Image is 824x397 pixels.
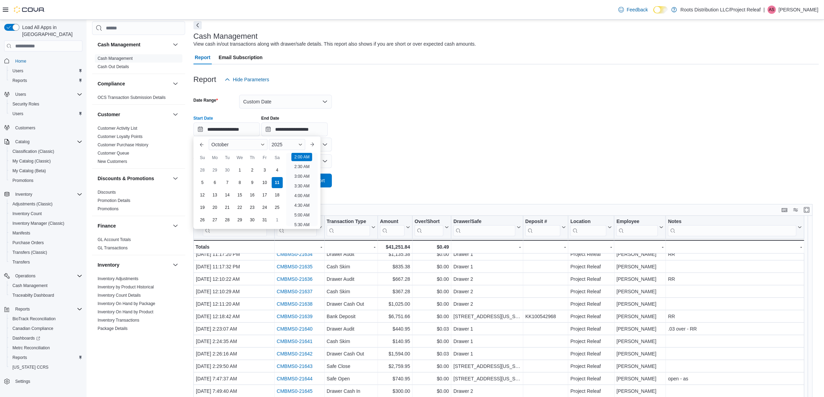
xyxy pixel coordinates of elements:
button: Reports [1,304,85,314]
span: Inventory [12,190,82,198]
a: New Customers [98,159,127,164]
div: day-5 [197,177,208,188]
span: [US_STATE] CCRS [12,364,48,370]
span: Reports [10,353,82,362]
div: Employee [616,219,658,225]
div: Button. Open the month selector. October is currently selected. [209,139,268,150]
h3: Compliance [98,80,125,87]
span: Customer Purchase History [98,142,148,148]
span: Cash Management [98,56,133,61]
div: day-15 [234,190,245,201]
button: Reports [7,76,85,85]
a: Security Roles [10,100,42,108]
button: Users [7,66,85,76]
span: Reports [12,355,27,360]
div: day-3 [259,165,270,176]
button: Traceabilty Dashboard [7,290,85,300]
ul: Time [286,153,318,226]
a: Package Details [98,326,128,331]
div: Transaction Type [327,219,370,236]
a: GL Transactions [98,246,128,250]
button: Manifests [7,228,85,238]
div: Cash Management [92,54,185,74]
h3: Inventory [98,261,119,268]
div: Su [197,152,208,163]
span: My Catalog (Beta) [12,168,46,174]
span: BioTrack Reconciliation [10,315,82,323]
div: Customer [92,124,185,168]
a: CMBMS0-21642 [277,351,313,357]
a: Promotions [10,176,36,185]
span: Adjustments (Classic) [12,201,53,207]
div: Notes [668,219,796,225]
a: CMBMS0-21636 [277,277,313,282]
button: Customers [1,123,85,133]
div: day-29 [209,165,220,176]
a: Purchase Orders [10,239,47,247]
span: Security Roles [10,100,82,108]
div: View cash in/out transactions along with drawer/safe details. This report also shows if you are s... [193,40,476,48]
div: day-23 [247,202,258,213]
p: | [763,6,765,14]
button: Inventory Manager (Classic) [7,219,85,228]
span: Operations [12,272,82,280]
div: day-16 [247,190,258,201]
button: Compliance [171,80,180,88]
h3: Cash Management [193,32,258,40]
span: Inventory Count [12,211,42,216]
div: Antwan Stone [768,6,776,14]
button: Users [1,90,85,99]
span: Reports [12,305,82,313]
button: Users [7,109,85,119]
span: Reports [10,76,82,85]
div: day-21 [222,202,233,213]
button: Inventory Count [7,209,85,219]
a: Inventory by Product Historical [98,285,154,289]
span: Dashboards [12,335,40,341]
div: day-2 [247,165,258,176]
h3: Customer [98,111,120,118]
span: October [211,142,229,147]
div: day-20 [209,202,220,213]
button: Enter fullscreen [803,206,811,214]
img: Cova [14,6,45,13]
button: Deposit # [525,219,566,236]
a: Manifests [10,229,33,237]
a: Users [10,67,26,75]
button: Inventory [1,190,85,199]
a: Dashboards [10,334,43,342]
div: day-31 [259,214,270,225]
span: Promotions [10,176,82,185]
a: Feedback [616,3,651,17]
button: Discounts & Promotions [98,175,170,182]
p: Roots Distribution LLC/Project Releaf [680,6,761,14]
button: Discounts & Promotions [171,174,180,183]
span: Users [10,110,82,118]
div: We [234,152,245,163]
div: day-19 [197,202,208,213]
span: Adjustments (Classic) [10,200,82,208]
a: Settings [12,377,33,386]
span: Report [195,50,210,64]
span: My Catalog (Classic) [12,158,51,164]
a: Reports [10,76,30,85]
button: Previous Month [196,139,207,150]
a: Reports [10,353,30,362]
button: Keyboard shortcuts [780,206,789,214]
div: Notes [668,219,796,236]
span: Cash Management [12,283,47,288]
a: Home [12,57,29,65]
span: Users [12,68,23,74]
span: Inventory [15,192,32,197]
span: Load All Apps in [GEOGRAPHIC_DATA] [19,24,82,38]
span: Traceabilty Dashboard [10,291,82,299]
a: [US_STATE] CCRS [10,363,51,371]
a: GL Account Totals [98,237,131,242]
div: day-30 [222,165,233,176]
div: day-18 [272,190,283,201]
span: Dashboards [10,334,82,342]
div: Location [570,219,606,236]
span: My Catalog (Classic) [10,157,82,165]
span: Canadian Compliance [12,326,53,331]
a: Transfers [10,258,33,266]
